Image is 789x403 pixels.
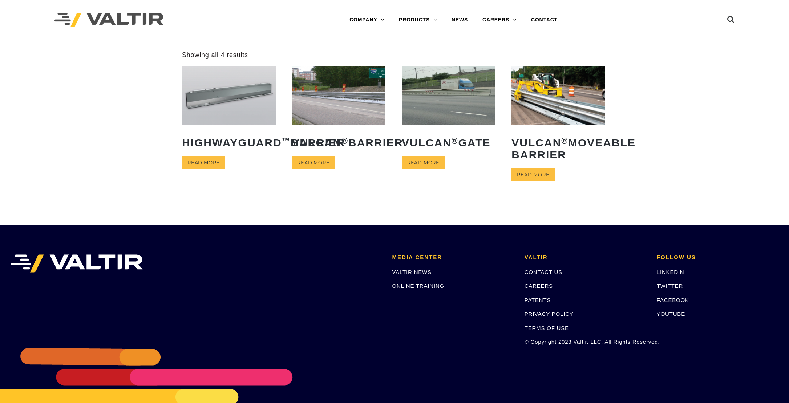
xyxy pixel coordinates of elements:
p: Showing all 4 results [182,51,248,59]
a: PRODUCTS [392,13,444,27]
a: TWITTER [657,283,683,289]
a: CONTACT [524,13,565,27]
img: VALTIR [11,254,143,273]
h2: HighwayGuard Barrier [182,131,276,154]
a: Vulcan®Gate [402,66,495,154]
a: TERMS OF USE [525,325,569,331]
a: VALTIR NEWS [392,269,432,275]
a: PATENTS [525,297,551,303]
sup: ™ [282,136,291,145]
a: CAREERS [475,13,524,27]
a: PRIVACY POLICY [525,311,574,317]
a: LINKEDIN [657,269,684,275]
a: Read more about “Vulcan® Gate” [402,156,445,169]
sup: ® [561,136,568,145]
a: CAREERS [525,283,553,289]
h2: Vulcan Barrier [292,131,385,154]
img: Valtir [54,13,163,28]
a: CONTACT US [525,269,562,275]
a: Read more about “Vulcan® Barrier” [292,156,335,169]
sup: ® [341,136,348,145]
a: ONLINE TRAINING [392,283,444,289]
h2: VALTIR [525,254,646,261]
a: HighwayGuard™Barrier [182,66,276,154]
a: NEWS [444,13,475,27]
a: Vulcan®Barrier [292,66,385,154]
a: Vulcan®Moveable Barrier [511,66,605,166]
a: Read more about “HighwayGuard™ Barrier” [182,156,225,169]
a: COMPANY [342,13,392,27]
h2: MEDIA CENTER [392,254,514,261]
h2: FOLLOW US [657,254,778,261]
sup: ® [452,136,458,145]
a: YOUTUBE [657,311,685,317]
p: © Copyright 2023 Valtir, LLC. All Rights Reserved. [525,338,646,346]
a: FACEBOOK [657,297,689,303]
a: Read more about “Vulcan® Moveable Barrier” [511,168,555,181]
h2: Vulcan Gate [402,131,495,154]
h2: Vulcan Moveable Barrier [511,131,605,166]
